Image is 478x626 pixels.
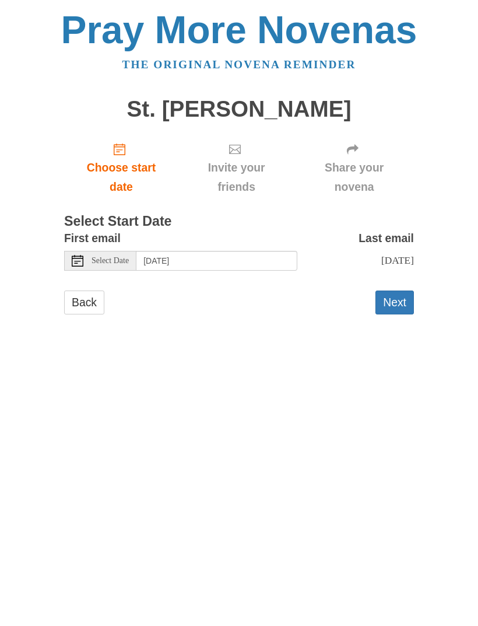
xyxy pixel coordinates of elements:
div: Click "Next" to confirm your start date first. [178,133,294,202]
span: Select Date [92,257,129,265]
span: Choose start date [76,158,167,197]
span: [DATE] [381,254,414,266]
div: Click "Next" to confirm your start date first. [294,133,414,202]
label: First email [64,229,121,248]
a: Choose start date [64,133,178,202]
label: Last email [358,229,414,248]
a: The original novena reminder [122,58,356,71]
span: Invite your friends [190,158,283,197]
a: Back [64,291,104,314]
a: Pray More Novenas [61,8,417,51]
h3: Select Start Date [64,214,414,229]
button: Next [375,291,414,314]
span: Share your novena [306,158,402,197]
h1: St. [PERSON_NAME] [64,97,414,122]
